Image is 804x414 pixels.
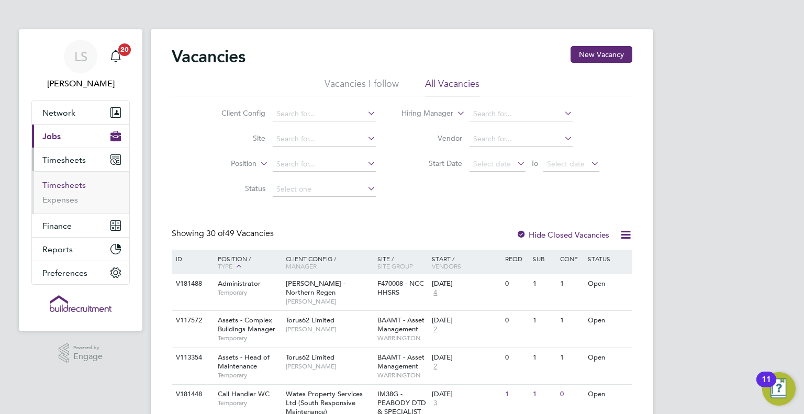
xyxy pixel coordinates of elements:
div: 1 [530,385,557,404]
span: WARRINGTON [377,334,427,342]
span: 30 of [206,228,225,239]
span: Temporary [218,371,281,379]
span: Type [218,262,232,270]
span: 2 [432,325,439,334]
span: Temporary [218,399,281,407]
h2: Vacancies [172,46,245,67]
input: Search for... [273,107,376,121]
button: New Vacancy [571,46,632,63]
span: [PERSON_NAME] [286,362,372,371]
div: [DATE] [432,353,500,362]
img: buildrec-logo-retina.png [50,295,111,312]
label: Start Date [402,159,462,168]
span: Select date [547,159,585,169]
button: Finance [32,214,129,237]
span: Network [42,108,75,118]
span: WARRINGTON [377,371,427,379]
span: Manager [286,262,317,270]
label: Hiring Manager [393,108,453,119]
div: Reqd [502,250,530,267]
a: Timesheets [42,180,86,190]
a: Powered byEngage [59,343,103,363]
span: 4 [432,288,439,297]
input: Search for... [273,157,376,172]
span: Leah Seber [31,77,130,90]
span: 3 [432,399,439,408]
div: Status [585,250,631,267]
div: 0 [502,274,530,294]
div: [DATE] [432,316,500,325]
label: Vendor [402,133,462,143]
div: 1 [502,385,530,404]
button: Preferences [32,261,129,284]
span: To [528,156,541,170]
span: 49 Vacancies [206,228,274,239]
label: Site [205,133,265,143]
div: 0 [557,385,585,404]
li: Vacancies I follow [325,77,399,96]
label: Status [205,184,265,193]
div: Site / [375,250,430,275]
span: 2 [432,362,439,371]
div: 0 [502,311,530,330]
span: [PERSON_NAME] - Northern Regen [286,279,345,297]
div: Start / [429,250,502,275]
div: Timesheets [32,171,129,214]
input: Search for... [470,132,573,147]
button: Timesheets [32,148,129,171]
span: Call Handler WC [218,389,270,398]
span: Assets - Head of Maintenance [218,353,270,371]
span: Site Group [377,262,413,270]
div: Showing [172,228,276,239]
label: Client Config [205,108,265,118]
span: BAAMT - Asset Management [377,316,425,333]
span: Jobs [42,131,61,141]
div: Open [585,348,631,367]
span: Vendors [432,262,461,270]
div: 0 [502,348,530,367]
span: Torus62 Limited [286,353,334,362]
div: Open [585,385,631,404]
a: Expenses [42,195,78,205]
span: Engage [73,352,103,361]
div: 1 [530,311,557,330]
span: LS [74,50,87,63]
span: Powered by [73,343,103,352]
div: ID [173,250,210,267]
a: Go to home page [31,295,130,312]
input: Search for... [273,132,376,147]
span: Torus62 Limited [286,316,334,325]
div: 1 [557,348,585,367]
input: Search for... [470,107,573,121]
div: Client Config / [283,250,375,275]
label: Hide Closed Vacancies [516,230,609,240]
div: V181488 [173,274,210,294]
span: BAAMT - Asset Management [377,353,425,371]
span: 20 [118,43,131,56]
span: F470008 - NCC HHSRS [377,279,424,297]
nav: Main navigation [19,29,142,331]
div: V117572 [173,311,210,330]
span: Temporary [218,288,281,297]
div: [DATE] [432,279,500,288]
div: 1 [557,311,585,330]
button: Network [32,101,129,124]
div: Conf [557,250,585,267]
a: 20 [105,40,126,73]
span: Administrator [218,279,261,288]
div: 11 [762,379,771,393]
span: Finance [42,221,72,231]
label: Position [196,159,256,169]
a: LS[PERSON_NAME] [31,40,130,90]
div: 1 [530,274,557,294]
input: Select one [273,182,376,197]
button: Reports [32,238,129,261]
span: Timesheets [42,155,86,165]
span: Preferences [42,268,87,278]
div: Open [585,274,631,294]
span: Assets - Complex Buildings Manager [218,316,275,333]
span: Temporary [218,334,281,342]
div: Sub [530,250,557,267]
button: Jobs [32,125,129,148]
button: Open Resource Center, 11 new notifications [762,372,796,406]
